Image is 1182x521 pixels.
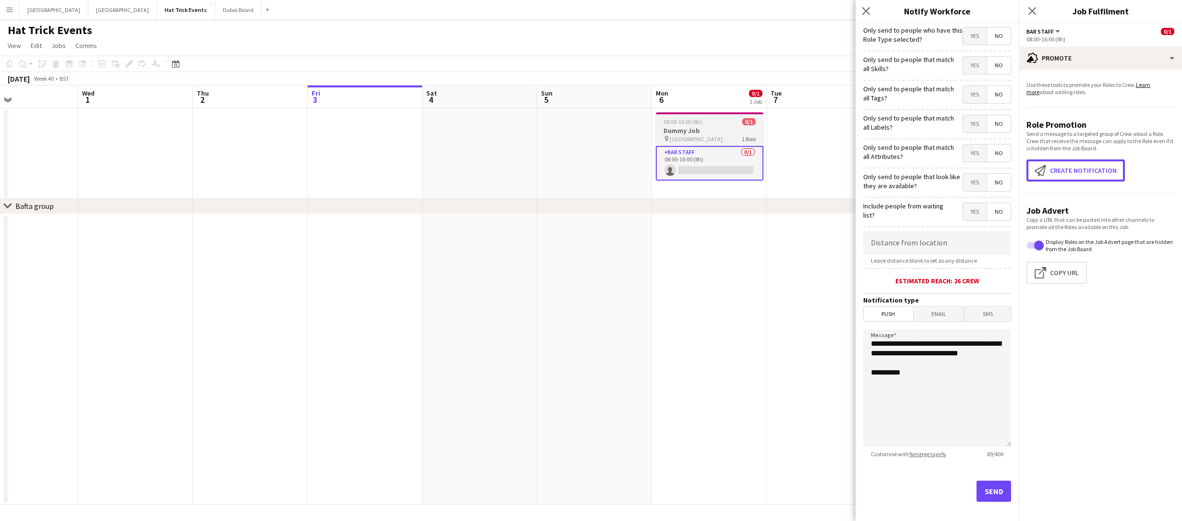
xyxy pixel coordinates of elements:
span: Week 40 [32,75,56,82]
button: Copy Url [1026,262,1087,284]
span: Yes [963,174,987,191]
label: Only send to people who have this Role Type selected? [863,26,963,43]
button: Dubai Board [215,0,262,19]
span: 6 [654,94,668,105]
span: 0/1 [1161,28,1174,35]
span: Yes [963,86,987,103]
h3: Job Fulfilment [1019,5,1182,17]
span: Push [864,307,913,321]
app-job-card: 08:00-16:00 (8h)0/1Dummy Job [GEOGRAPHIC_DATA]1 RoleBar Staff0/108:00-16:00 (8h) [656,112,763,181]
button: Hat Trick Events [157,0,215,19]
div: 08:00-16:00 (8h) [1026,36,1174,43]
span: 08:00-16:00 (8h) [663,118,702,125]
span: Jobs [51,41,66,50]
span: Yes [963,203,987,220]
span: Tue [771,89,782,97]
label: Only send to people that match all Skills? [863,55,955,73]
a: Learn more [1026,81,1150,96]
h1: Hat Trick Events [8,23,92,37]
a: Jobs [48,39,70,52]
h3: Job Advert [1026,205,1174,216]
div: Promote [1019,47,1182,70]
label: Only send to people that match all Labels? [863,114,956,131]
span: 1 [81,94,95,105]
span: No [987,174,1011,191]
span: Yes [963,27,987,45]
span: Comms [75,41,97,50]
button: [GEOGRAPHIC_DATA] [88,0,157,19]
a: Edit [27,39,46,52]
div: Bafta group [15,201,54,211]
app-card-role: Bar Staff0/108:00-16:00 (8h) [656,146,763,181]
label: Only send to people that look like they are available? [863,172,963,190]
span: 89 / 400 [979,450,1011,458]
span: No [987,203,1011,220]
div: Estimated reach: 26 crew [863,277,1011,285]
span: Wed [82,89,95,97]
label: Only send to people that match all Attributes? [863,143,959,160]
h3: Notification type [863,296,1011,304]
button: Bar Staff [1026,28,1061,35]
span: Yes [963,57,987,74]
a: Comms [72,39,101,52]
button: Create notification [1026,159,1125,182]
span: Leave distance blank to set as any distance [863,257,985,264]
label: Only send to people that match all Tags? [863,85,954,102]
span: No [987,57,1011,74]
span: Thu [197,89,209,97]
span: SMS [965,307,1011,321]
span: Yes [963,115,987,133]
span: No [987,86,1011,103]
div: 1 Job [749,98,762,105]
label: Include people from waiting list? [863,202,947,219]
span: 3 [310,94,320,105]
p: Send a message to a targeted group of Crew about a Role. Crew that receive the message can apply ... [1026,130,1174,152]
span: Edit [31,41,42,50]
span: Sun [541,89,553,97]
span: Mon [656,89,668,97]
a: View [4,39,25,52]
span: View [8,41,21,50]
span: 4 [425,94,437,105]
span: Bar Staff [1026,28,1054,35]
h3: Role Promotion [1026,119,1174,130]
span: 5 [540,94,553,105]
span: Customise with [863,450,953,458]
p: Copy a URL that can be pasted into other channels to promote all the Roles available on this Job. [1026,216,1174,230]
span: [GEOGRAPHIC_DATA] [670,135,723,143]
span: No [987,115,1011,133]
label: Display Roles on the Job Advert page that are hidden from the Job Board [1044,238,1174,253]
span: 1 Role [742,135,756,143]
a: %merge tags% [909,450,946,458]
button: Send [977,481,1011,502]
span: 0/1 [742,118,756,125]
div: [DATE] [8,74,30,84]
span: 7 [769,94,782,105]
span: Fri [312,89,320,97]
p: Use these tools to promote your Roles to Crew. about adding roles. [1026,81,1174,96]
span: No [987,27,1011,45]
span: No [987,145,1011,162]
div: BST [60,75,69,82]
span: 2 [195,94,209,105]
span: Yes [963,145,987,162]
h3: Notify Workforce [856,5,1019,17]
span: 0/1 [749,90,762,97]
span: Sat [426,89,437,97]
span: Email [914,307,965,321]
button: [GEOGRAPHIC_DATA] [20,0,88,19]
h3: Dummy Job [656,126,763,135]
